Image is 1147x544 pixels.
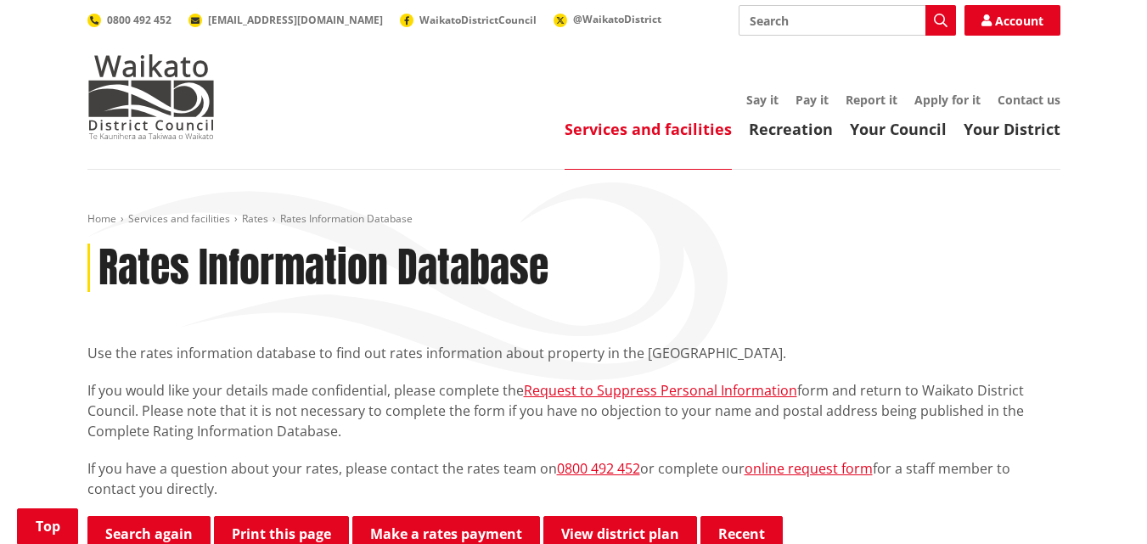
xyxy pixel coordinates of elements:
h1: Rates Information Database [98,244,548,293]
p: If you would like your details made confidential, please complete the form and return to Waikato ... [87,380,1060,441]
a: [EMAIL_ADDRESS][DOMAIN_NAME] [188,13,383,27]
a: Rates [242,211,268,226]
a: Your District [964,119,1060,139]
nav: breadcrumb [87,212,1060,227]
a: online request form [745,459,873,478]
span: [EMAIL_ADDRESS][DOMAIN_NAME] [208,13,383,27]
a: Pay it [796,92,829,108]
p: Use the rates information database to find out rates information about property in the [GEOGRAPHI... [87,343,1060,363]
span: @WaikatoDistrict [573,12,661,26]
a: Say it [746,92,779,108]
a: @WaikatoDistrict [554,12,661,26]
a: Services and facilities [565,119,732,139]
img: Waikato District Council - Te Kaunihera aa Takiwaa o Waikato [87,54,215,139]
a: 0800 492 452 [557,459,640,478]
a: Recreation [749,119,833,139]
a: Request to Suppress Personal Information [524,381,797,400]
a: Account [964,5,1060,36]
input: Search input [739,5,956,36]
p: If you have a question about your rates, please contact the rates team on or complete our for a s... [87,458,1060,499]
a: Home [87,211,116,226]
a: Services and facilities [128,211,230,226]
span: WaikatoDistrictCouncil [419,13,537,27]
a: Your Council [850,119,947,139]
span: 0800 492 452 [107,13,171,27]
a: WaikatoDistrictCouncil [400,13,537,27]
a: Top [17,508,78,544]
a: Report it [846,92,897,108]
a: Apply for it [914,92,981,108]
a: 0800 492 452 [87,13,171,27]
span: Rates Information Database [280,211,413,226]
a: Contact us [998,92,1060,108]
